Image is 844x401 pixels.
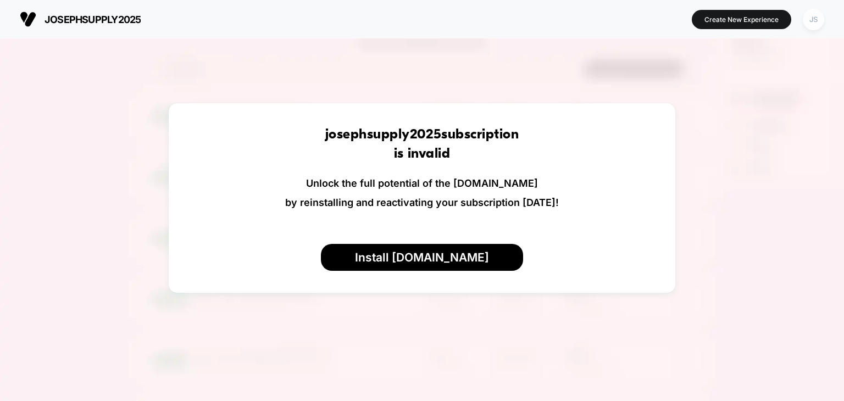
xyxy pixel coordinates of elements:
[16,10,144,28] button: josephsupply2025
[692,10,791,29] button: Create New Experience
[325,125,519,164] h1: josephsupply2025 subscription is invalid
[285,174,559,212] p: Unlock the full potential of the [DOMAIN_NAME] by reinstalling and reactivating your subscription...
[45,14,141,25] span: josephsupply2025
[803,9,824,30] div: JS
[20,11,36,27] img: Visually logo
[799,8,828,31] button: JS
[321,244,524,271] button: Install [DOMAIN_NAME]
